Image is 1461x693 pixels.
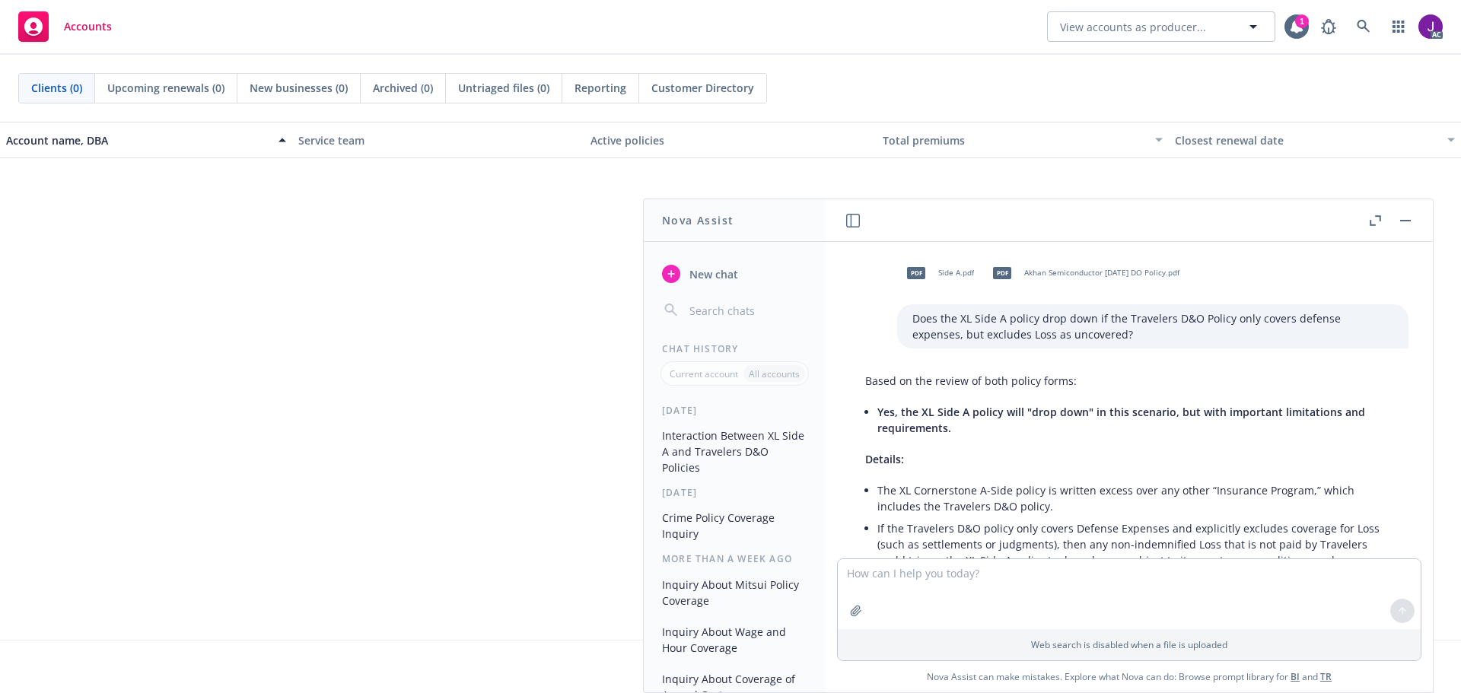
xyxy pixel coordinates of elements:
[644,552,826,565] div: More than a week ago
[832,661,1427,692] span: Nova Assist can make mistakes. Explore what Nova can do: Browse prompt library for and
[877,122,1169,158] button: Total premiums
[6,132,269,148] div: Account name, DBA
[575,80,626,96] span: Reporting
[1169,122,1461,158] button: Closest renewal date
[1348,11,1379,42] a: Search
[656,260,813,288] button: New chat
[1383,11,1414,42] a: Switch app
[656,572,813,613] button: Inquiry About Mitsui Policy Coverage
[897,254,977,292] div: pdfSide A.pdf
[458,80,549,96] span: Untriaged files (0)
[877,405,1365,435] span: Yes, the XL Side A policy will "drop down" in this scenario, but with important limitations and r...
[31,80,82,96] span: Clients (0)
[656,423,813,480] button: Interaction Between XL Side A and Travelers D&O Policies
[749,367,800,380] p: All accounts
[644,404,826,417] div: [DATE]
[1060,19,1206,35] span: View accounts as producer...
[584,122,877,158] button: Active policies
[847,638,1412,651] p: Web search is disabled when a file is uploaded
[250,80,348,96] span: New businesses (0)
[644,486,826,499] div: [DATE]
[651,80,754,96] span: Customer Directory
[590,132,871,148] div: Active policies
[983,254,1182,292] div: pdfAkhan Semiconductor [DATE] DO Policy.pdf
[292,122,584,158] button: Service team
[662,212,734,228] h1: Nova Assist
[1313,11,1344,42] a: Report a Bug
[865,452,904,466] span: Details:
[1418,14,1443,39] img: photo
[912,310,1393,342] p: Does the XL Side A policy drop down if the Travelers D&O Policy only covers defense expenses, but...
[1024,268,1179,278] span: Akhan Semiconductor [DATE] DO Policy.pdf
[1175,132,1438,148] div: Closest renewal date
[1295,14,1309,28] div: 1
[64,21,112,33] span: Accounts
[656,505,813,546] button: Crime Policy Coverage Inquiry
[107,80,224,96] span: Upcoming renewals (0)
[865,373,1393,389] p: Based on the review of both policy forms:
[938,268,974,278] span: Side A.pdf
[686,266,738,282] span: New chat
[993,267,1011,278] span: pdf
[686,300,807,321] input: Search chats
[12,5,118,48] a: Accounts
[877,479,1393,517] li: The XL Cornerstone A-Side policy is written excess over any other “Insurance Program,” which incl...
[877,517,1393,587] li: If the Travelers D&O policy only covers Defense Expenses and explicitly excludes coverage for Los...
[670,367,738,380] p: Current account
[644,342,826,355] div: Chat History
[907,267,925,278] span: pdf
[883,132,1146,148] div: Total premiums
[298,132,578,148] div: Service team
[1291,670,1300,683] a: BI
[1047,11,1275,42] button: View accounts as producer...
[373,80,433,96] span: Archived (0)
[1320,670,1332,683] a: TR
[656,619,813,660] button: Inquiry About Wage and Hour Coverage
